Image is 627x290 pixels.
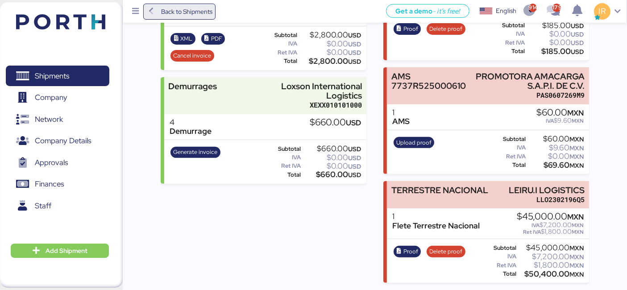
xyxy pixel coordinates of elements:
[170,33,195,45] button: XML
[348,58,361,66] span: USD
[265,146,301,152] div: Subtotal
[572,228,584,236] span: MXN
[35,199,51,212] span: Staff
[518,244,584,251] div: $45,000.00
[174,147,218,157] span: Generate invoice
[348,154,361,162] span: USD
[170,127,212,136] div: Demurrage
[527,145,584,151] div: $9.60
[527,31,584,37] div: $0.00
[487,48,525,54] div: Total
[348,40,361,48] span: USD
[567,212,584,222] span: MXN
[392,108,410,117] div: 1
[487,136,526,142] div: Subtotal
[392,117,410,126] div: AMS
[569,261,584,269] span: MXN
[6,152,109,173] a: Approvals
[35,178,64,191] span: Finances
[487,253,516,260] div: IVA
[487,245,516,251] div: Subtotal
[299,32,361,38] div: $2,800.00
[487,162,526,168] div: Total
[392,212,480,221] div: 1
[518,262,584,269] div: $1,800.00
[396,138,432,148] span: Upload proof
[348,31,361,39] span: USD
[35,156,68,169] span: Approvals
[6,66,109,86] a: Shipments
[571,48,584,56] span: USD
[303,171,361,178] div: $660.00
[487,22,525,29] div: Subtotal
[567,108,584,118] span: MXN
[265,172,301,178] div: Total
[569,244,584,252] span: MXN
[394,23,421,35] button: Proof
[348,145,361,153] span: USD
[569,144,584,152] span: MXN
[246,100,362,110] div: XEXX010101000
[299,49,361,56] div: $0.00
[523,228,541,236] span: Ret IVA
[599,5,606,17] span: IR
[391,186,488,195] div: TERRESTRE NACIONAL
[518,271,584,278] div: $50,400.00
[6,87,109,108] a: Company
[310,118,361,128] div: $660.00
[487,145,526,151] div: IVA
[527,153,584,160] div: $0.00
[569,162,584,170] span: MXN
[531,222,540,229] span: IVA
[487,31,525,37] div: IVA
[430,24,463,34] span: Delete proof
[246,82,362,100] div: Loxson International Logistics
[403,24,418,34] span: Proof
[303,163,361,170] div: $0.00
[265,154,301,161] div: IVA
[46,245,87,256] span: Add Shipment
[517,228,584,235] div: $1,800.00
[391,72,466,91] div: AMS 7737R525000610
[35,91,67,104] span: Company
[265,41,297,47] div: IVA
[11,244,109,258] button: Add Shipment
[527,136,584,142] div: $60.00
[572,117,584,124] span: MXN
[35,134,91,147] span: Company Details
[299,41,361,47] div: $0.00
[571,22,584,30] span: USD
[517,222,584,228] div: $7,200.00
[487,40,525,46] div: Ret IVA
[572,222,584,229] span: MXN
[430,247,463,257] span: Delete proof
[403,247,418,257] span: Proof
[427,23,465,35] button: Delete proof
[470,72,585,91] div: PROMOTORA AMACARGA S.A.P.I. DE C.V.
[569,135,584,143] span: MXN
[569,253,584,261] span: MXN
[527,22,584,29] div: $185.00
[128,4,143,19] button: Menu
[394,246,421,257] button: Proof
[170,147,220,158] button: Generate invoice
[346,118,361,128] span: USD
[303,145,361,152] div: $660.00
[569,153,584,161] span: MXN
[527,39,584,46] div: $0.00
[303,154,361,161] div: $0.00
[211,34,222,44] span: PDF
[348,162,361,170] span: USD
[487,262,516,269] div: Ret IVA
[571,39,584,47] span: USD
[265,163,301,169] div: Ret IVA
[569,270,584,278] span: MXN
[201,33,225,45] button: PDF
[35,113,63,126] span: Network
[6,109,109,129] a: Network
[174,51,212,61] span: Cancel invoice
[6,174,109,195] a: Finances
[265,50,297,56] div: Ret IVA
[392,221,480,231] div: Flete Terrestre Nacional
[496,6,516,16] div: English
